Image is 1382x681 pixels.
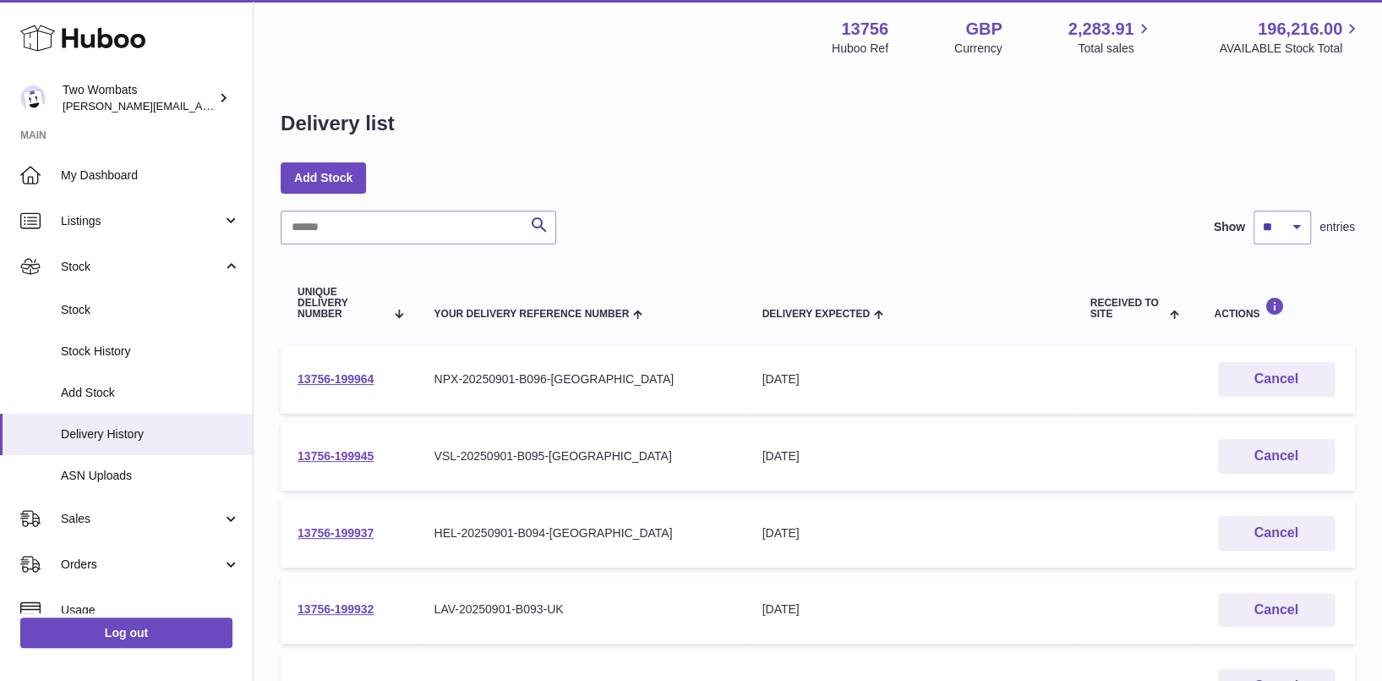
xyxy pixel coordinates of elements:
button: Cancel [1218,439,1335,474]
img: philip.carroll@twowombats.com [20,85,46,111]
button: Cancel [1218,362,1335,397]
span: 196,216.00 [1258,18,1342,41]
a: 13756-199937 [298,526,374,540]
span: Delivery History [61,426,240,442]
a: 13756-199932 [298,602,374,616]
span: Unique Delivery Number [298,287,385,321]
span: Add Stock [61,385,240,401]
span: Total sales [1078,41,1153,57]
a: 2,283.91 Total sales [1068,18,1154,57]
span: Stock [61,302,240,318]
span: AVAILABLE Stock Total [1219,41,1362,57]
h1: Delivery list [281,110,395,137]
a: Log out [20,618,232,648]
div: NPX-20250901-B096-[GEOGRAPHIC_DATA] [434,371,728,387]
label: Show [1214,219,1245,235]
div: Two Wombats [63,82,215,114]
div: [DATE] [762,448,1056,464]
div: Currency [954,41,1002,57]
a: Add Stock [281,162,366,193]
strong: 13756 [841,18,888,41]
strong: GBP [965,18,1002,41]
div: VSL-20250901-B095-[GEOGRAPHIC_DATA] [434,448,728,464]
div: Huboo Ref [832,41,888,57]
div: LAV-20250901-B093-UK [434,601,728,618]
div: Actions [1214,297,1338,320]
span: [PERSON_NAME][EMAIL_ADDRESS][PERSON_NAME][DOMAIN_NAME] [63,99,429,113]
a: 196,216.00 AVAILABLE Stock Total [1219,18,1362,57]
span: Stock History [61,343,240,360]
a: 13756-199945 [298,449,374,463]
span: Delivery Expected [762,309,869,320]
button: Cancel [1218,516,1335,551]
span: Usage [61,602,240,618]
span: My Dashboard [61,168,240,184]
span: Listings [61,213,222,229]
div: [DATE] [762,371,1056,387]
span: Sales [61,511,222,527]
span: entries [1319,219,1355,235]
span: Received to Site [1090,298,1165,320]
div: HEL-20250901-B094-[GEOGRAPHIC_DATA] [434,525,728,541]
span: 2,283.91 [1068,18,1134,41]
span: ASN Uploads [61,468,240,484]
div: [DATE] [762,601,1056,618]
a: 13756-199964 [298,372,374,386]
span: Stock [61,259,222,275]
button: Cancel [1218,593,1335,628]
div: [DATE] [762,525,1056,541]
span: Your Delivery Reference Number [434,309,629,320]
span: Orders [61,557,222,573]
